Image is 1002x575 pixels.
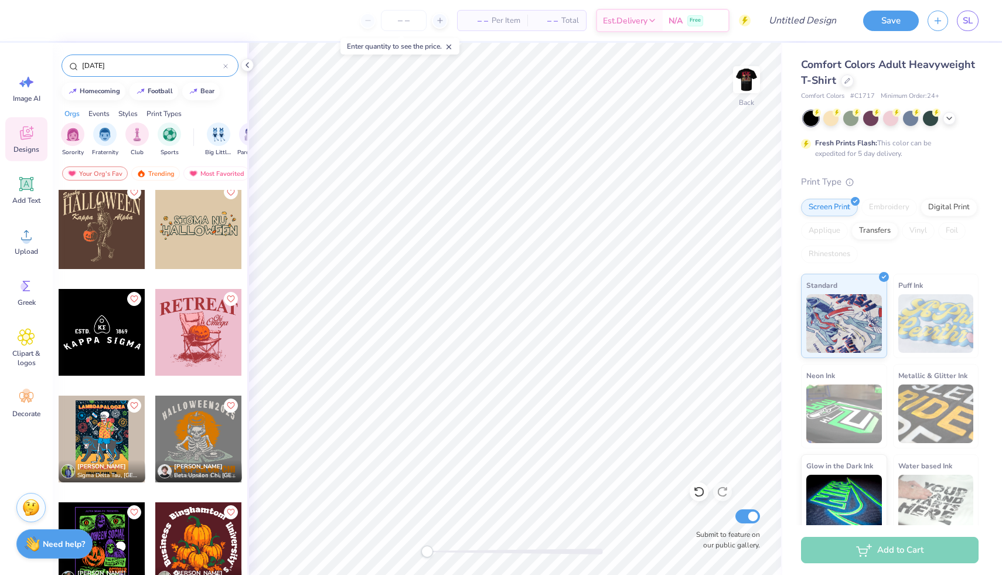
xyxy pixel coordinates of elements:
button: Like [127,185,141,199]
div: Most Favorited [183,166,250,181]
img: Standard [806,294,882,353]
input: Try "Alpha" [81,60,223,72]
span: Fraternity [92,148,118,157]
span: Minimum Order: 24 + [881,91,939,101]
div: Print Types [146,108,182,119]
div: Orgs [64,108,80,119]
div: Rhinestones [801,246,858,263]
button: Like [224,505,238,519]
button: Like [224,185,238,199]
div: filter for Sorority [61,123,84,157]
button: filter button [125,123,149,157]
div: Styles [118,108,138,119]
span: Image AI [13,94,40,103]
span: Free [690,16,701,25]
img: Neon Ink [806,385,882,443]
div: filter for Club [125,123,149,157]
span: Est. Delivery [603,15,647,27]
div: Enter quantity to see the price. [340,38,459,55]
span: Puff Ink [898,279,923,291]
button: filter button [237,123,264,157]
div: homecoming [80,88,120,94]
span: Per Item [492,15,520,27]
img: most_fav.gif [67,169,77,178]
span: Sorority [62,148,84,157]
div: Vinyl [902,222,935,240]
img: Back [735,68,758,91]
span: Designs [13,145,39,154]
span: – – [465,15,488,27]
span: Neon Ink [806,369,835,382]
div: Accessibility label [421,546,433,557]
div: Foil [938,222,966,240]
span: Upload [15,247,38,256]
span: Comfort Colors Adult Heavyweight T-Shirt [801,57,975,87]
strong: Need help? [43,539,85,550]
img: Fraternity Image [98,128,111,141]
div: Applique [801,222,848,240]
span: [PERSON_NAME] [174,462,223,471]
img: Big Little Reveal Image [212,128,225,141]
span: Total [561,15,579,27]
div: filter for Sports [158,123,181,157]
span: Water based Ink [898,460,952,472]
span: Big Little Reveal [205,148,232,157]
span: Standard [806,279,837,291]
span: Comfort Colors [801,91,844,101]
span: Beta Upsilon Chi, [GEOGRAPHIC_DATA] [174,471,237,480]
span: N/A [669,15,683,27]
div: football [148,88,173,94]
img: Water based Ink [898,475,974,533]
img: most_fav.gif [189,169,198,178]
input: – – [381,10,427,31]
input: Untitled Design [759,9,846,32]
div: Events [88,108,110,119]
button: filter button [92,123,118,157]
span: Sigma Delta Tau, [GEOGRAPHIC_DATA][US_STATE] at [GEOGRAPHIC_DATA] [77,471,141,480]
span: Add Text [12,196,40,205]
div: This color can be expedited for 5 day delivery. [815,138,959,159]
button: Like [127,505,141,519]
img: Sports Image [163,128,176,141]
span: # C1717 [850,91,875,101]
button: football [129,83,178,100]
label: Submit to feature on our public gallery. [690,529,760,550]
span: Greek [18,298,36,307]
button: Like [127,399,141,413]
strong: Fresh Prints Flash: [815,138,877,148]
img: trend_line.gif [136,88,145,95]
a: SL [957,11,979,31]
img: trending.gif [137,169,146,178]
div: Embroidery [861,199,917,216]
button: filter button [205,123,232,157]
div: Screen Print [801,199,858,216]
img: Sorority Image [66,128,80,141]
button: filter button [61,123,84,157]
img: trend_line.gif [68,88,77,95]
div: Transfers [851,222,898,240]
span: Clipart & logos [7,349,46,368]
span: SL [963,14,973,28]
img: Club Image [131,128,144,141]
div: bear [200,88,214,94]
img: Glow in the Dark Ink [806,475,882,533]
div: Your Org's Fav [62,166,128,181]
button: Like [224,399,238,413]
span: – – [534,15,558,27]
img: Parent's Weekend Image [244,128,258,141]
div: filter for Fraternity [92,123,118,157]
button: bear [182,83,220,100]
span: Metallic & Glitter Ink [898,369,967,382]
div: Print Type [801,175,979,189]
span: [PERSON_NAME] [77,462,126,471]
img: Metallic & Glitter Ink [898,385,974,443]
button: filter button [158,123,181,157]
span: Decorate [12,409,40,419]
div: filter for Big Little Reveal [205,123,232,157]
img: trend_line.gif [189,88,198,95]
span: Club [131,148,144,157]
span: Parent's Weekend [237,148,264,157]
button: Like [224,292,238,306]
div: filter for Parent's Weekend [237,123,264,157]
span: Sports [161,148,179,157]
